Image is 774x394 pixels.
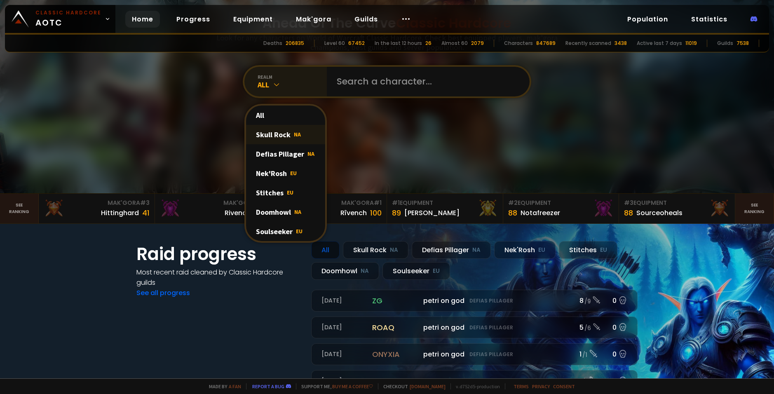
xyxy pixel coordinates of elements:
a: Terms [514,383,529,389]
div: 206835 [286,40,304,47]
span: EU [296,227,303,235]
small: EU [600,246,607,254]
small: NA [390,246,398,254]
div: Doomhowl [311,262,379,280]
a: Report a bug [252,383,284,389]
div: All [246,106,325,125]
span: NA [294,208,301,216]
a: Equipment [227,11,279,28]
div: Almost 60 [441,40,468,47]
div: Rivench [225,208,251,218]
a: See all progress [136,288,190,298]
small: EU [433,267,440,275]
div: Stitches [559,241,617,259]
div: 67452 [348,40,365,47]
div: Doomhowl [246,202,325,222]
div: Mak'Gora [44,199,150,207]
div: Soulseeker [382,262,450,280]
div: Nek'Rosh [494,241,556,259]
h1: Raid progress [136,241,301,267]
a: #2Equipment88Notafreezer [503,194,619,223]
span: v. d752d5 - production [450,383,500,389]
a: Seeranking [735,194,774,223]
span: NA [307,150,314,157]
div: Skull Rock [343,241,408,259]
div: 7538 [736,40,749,47]
a: [DATE]onyxiaDont Be WeirdDefias Pillager1 /10 [311,370,638,392]
span: Checkout [378,383,446,389]
a: Guilds [348,11,385,28]
small: Classic Hardcore [35,9,101,16]
a: Mak'Gora#2Rivench100 [155,194,271,223]
div: Recently scanned [565,40,611,47]
a: #3Equipment88Sourceoheals [619,194,735,223]
a: Buy me a coffee [332,383,373,389]
a: Statistics [685,11,734,28]
div: Guilds [717,40,733,47]
div: [PERSON_NAME] [404,208,460,218]
div: 41 [142,207,150,218]
div: Sourceoheals [636,208,683,218]
div: Equipment [508,199,614,207]
div: Soulseeker [246,222,325,241]
a: Privacy [532,383,550,389]
div: 847689 [536,40,556,47]
a: [DATE]onyxiapetri on godDefias Pillager1 /10 [311,343,638,365]
div: Nek'Rosh [246,164,325,183]
span: EU [290,169,297,177]
div: Defias Pillager [246,144,325,164]
a: a fan [229,383,241,389]
div: 26 [425,40,432,47]
small: EU [538,246,545,254]
a: [DATE]roaqpetri on godDefias Pillager5 /60 [311,317,638,338]
h4: Most recent raid cleaned by Classic Hardcore guilds [136,267,301,288]
a: Consent [553,383,575,389]
span: # 1 [374,199,382,207]
a: Mak'gora [289,11,338,28]
div: 88 [624,207,633,218]
div: Defias Pillager [412,241,491,259]
div: 88 [508,207,517,218]
a: #1Equipment89[PERSON_NAME] [387,194,503,223]
span: # 2 [508,199,518,207]
a: [DATE]zgpetri on godDefias Pillager8 /90 [311,290,638,312]
a: [DOMAIN_NAME] [410,383,446,389]
a: Progress [170,11,217,28]
a: Home [125,11,160,28]
span: AOTC [35,9,101,29]
div: 11019 [685,40,697,47]
input: Search a character... [332,67,520,96]
div: Mak'Gora [160,199,266,207]
small: NA [361,267,369,275]
div: Level 60 [324,40,345,47]
a: Mak'Gora#1Rîvench100 [271,194,387,223]
div: Stitches [246,183,325,202]
div: Skull Rock [246,125,325,144]
div: Active last 7 days [637,40,682,47]
div: 89 [392,207,401,218]
div: Deaths [263,40,282,47]
span: Support me, [296,383,373,389]
div: Rîvench [340,208,367,218]
div: All [258,80,327,89]
div: Mak'Gora [276,199,382,207]
span: EU [287,189,293,196]
div: 3438 [615,40,627,47]
div: Hittinghard [101,208,139,218]
div: Equipment [392,199,498,207]
div: All [311,241,340,259]
small: NA [472,246,481,254]
div: realm [258,74,327,80]
span: NA [294,131,301,138]
div: 2079 [471,40,484,47]
div: Equipment [624,199,730,207]
span: # 3 [624,199,633,207]
span: Made by [204,383,241,389]
a: Mak'Gora#3Hittinghard41 [39,194,155,223]
span: # 3 [140,199,150,207]
a: Classic HardcoreAOTC [5,5,115,33]
div: 100 [370,207,382,218]
div: Characters [504,40,533,47]
a: Population [621,11,675,28]
span: # 1 [392,199,400,207]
